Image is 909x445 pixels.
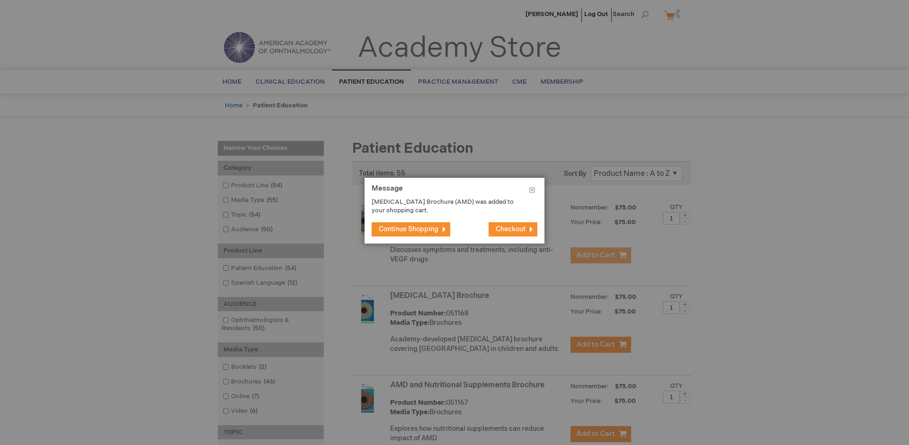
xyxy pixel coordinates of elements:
[379,225,438,233] span: Continue Shopping
[372,198,523,215] p: [MEDICAL_DATA] Brochure (AMD) was added to your shopping cart.
[372,222,450,236] button: Continue Shopping
[496,225,526,233] span: Checkout
[372,185,537,198] h1: Message
[489,222,537,236] button: Checkout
